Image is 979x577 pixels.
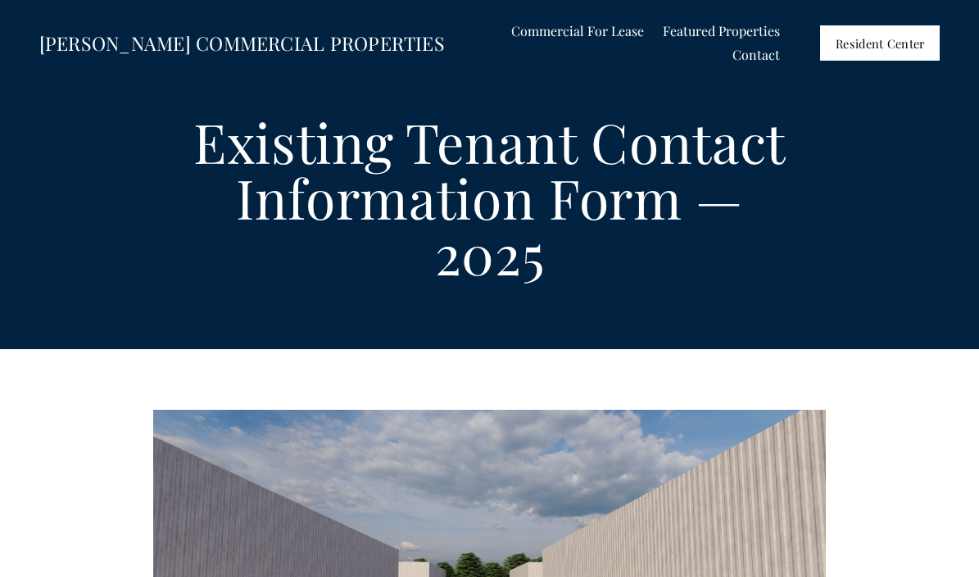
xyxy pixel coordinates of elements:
[39,30,445,56] a: [PERSON_NAME] COMMERCIAL PROPERTIES
[732,43,780,67] a: Contact
[663,20,780,43] a: folder dropdown
[663,20,780,42] span: Featured Properties
[511,20,644,42] span: Commercial For Lease
[820,25,940,60] a: Resident Center
[191,114,788,282] h1: Existing Tenant Contact Information Form — 2025
[511,20,644,43] a: folder dropdown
